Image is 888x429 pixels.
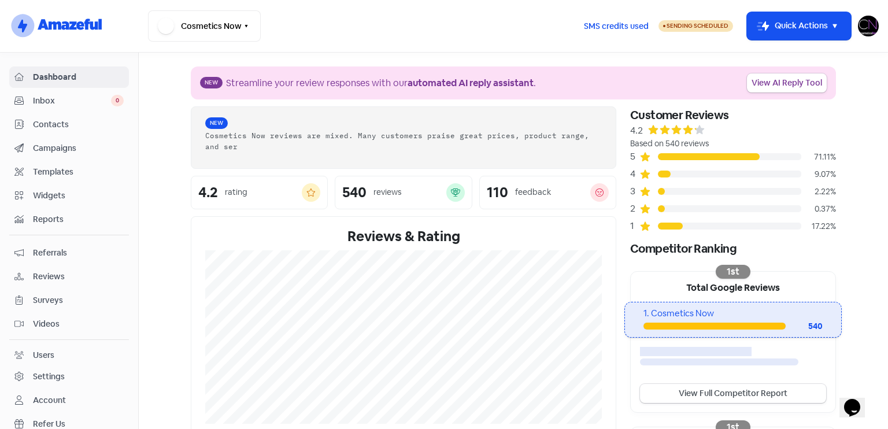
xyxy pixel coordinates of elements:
div: Reviews & Rating [205,226,602,247]
img: User [858,16,879,36]
a: Referrals [9,242,129,264]
div: reviews [373,186,401,198]
a: Contacts [9,114,129,135]
span: SMS credits used [584,20,649,32]
a: Templates [9,161,129,183]
span: New [205,117,228,129]
div: Cosmetics Now reviews are mixed. Many customers praise great prices, product range, and ser [205,130,602,152]
div: Users [33,349,54,361]
iframe: chat widget [839,383,876,417]
div: 3 [630,184,639,198]
div: 17.22% [801,220,836,232]
a: Widgets [9,185,129,206]
div: 540 [342,186,367,199]
a: Reports [9,209,129,230]
div: Total Google Reviews [631,272,835,302]
span: Reviews [33,271,124,283]
span: Widgets [33,190,124,202]
span: Inbox [33,95,111,107]
div: Account [33,394,66,406]
div: rating [225,186,247,198]
span: Dashboard [33,71,124,83]
b: automated AI reply assistant [408,77,534,89]
button: Cosmetics Now [148,10,261,42]
div: 1. Cosmetics Now [643,307,822,320]
span: Templates [33,166,124,178]
div: 9.07% [801,168,836,180]
div: 1 [630,219,639,233]
a: Videos [9,313,129,335]
span: Referrals [33,247,124,259]
a: SMS credits used [574,19,658,31]
div: Streamline your review responses with our . [226,76,536,90]
span: New [200,77,223,88]
div: Based on 540 reviews [630,138,836,150]
span: Surveys [33,294,124,306]
div: 5 [630,150,639,164]
div: 2 [630,202,639,216]
span: Sending Scheduled [667,22,728,29]
a: Reviews [9,266,129,287]
div: 110 [487,186,508,199]
div: 4 [630,167,639,181]
span: Campaigns [33,142,124,154]
a: Sending Scheduled [658,19,733,33]
div: Competitor Ranking [630,240,836,257]
button: Quick Actions [747,12,851,40]
div: 2.22% [801,186,836,198]
a: Users [9,345,129,366]
div: feedback [515,186,551,198]
div: 4.2 [198,186,218,199]
div: 4.2 [630,124,643,138]
div: 71.11% [801,151,836,163]
span: Contacts [33,119,124,131]
span: Reports [33,213,124,225]
span: 0 [111,95,124,106]
div: 1st [716,265,750,279]
a: 4.2rating [191,176,328,209]
div: 540 [786,320,823,332]
div: 0.37% [801,203,836,215]
span: Videos [33,318,124,330]
a: 110feedback [479,176,616,209]
a: Settings [9,366,129,387]
a: Surveys [9,290,129,311]
a: Dashboard [9,66,129,88]
a: Inbox 0 [9,90,129,112]
div: Customer Reviews [630,106,836,124]
a: View AI Reply Tool [747,73,827,93]
div: Settings [33,371,65,383]
a: Campaigns [9,138,129,159]
a: Account [9,390,129,411]
a: View Full Competitor Report [640,384,826,403]
a: 540reviews [335,176,472,209]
